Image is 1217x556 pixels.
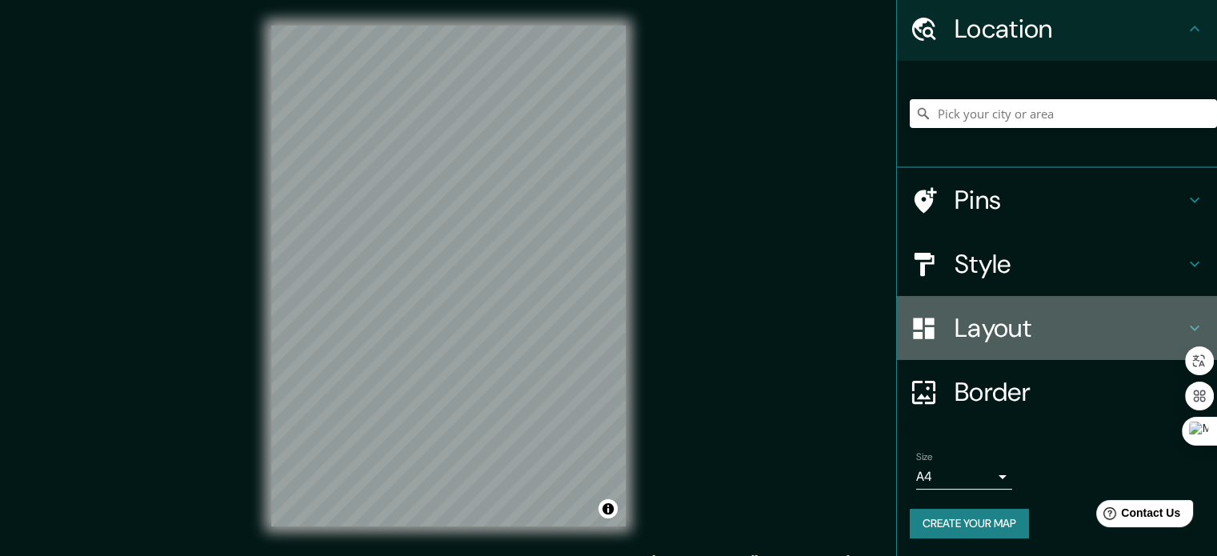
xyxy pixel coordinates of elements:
[598,499,618,518] button: Toggle attribution
[955,376,1185,408] h4: Border
[955,13,1185,45] h4: Location
[955,184,1185,216] h4: Pins
[955,312,1185,344] h4: Layout
[897,232,1217,296] div: Style
[897,360,1217,424] div: Border
[910,99,1217,128] input: Pick your city or area
[916,464,1012,490] div: A4
[955,248,1185,280] h4: Style
[897,296,1217,360] div: Layout
[897,168,1217,232] div: Pins
[916,450,933,464] label: Size
[271,26,626,526] canvas: Map
[1075,494,1199,538] iframe: Help widget launcher
[910,509,1029,538] button: Create your map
